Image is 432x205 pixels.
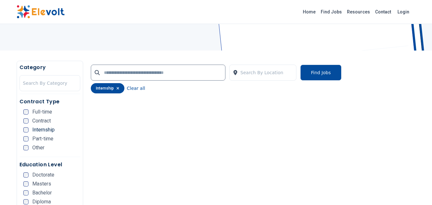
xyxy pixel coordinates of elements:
[20,98,80,106] h5: Contract Type
[20,64,80,71] h5: Category
[32,118,51,123] span: Contract
[32,199,51,204] span: Diploma
[318,7,344,17] a: Find Jobs
[127,83,145,93] button: Clear all
[32,145,44,150] span: Other
[394,5,413,18] a: Login
[23,172,28,177] input: Doctorate
[300,65,341,81] button: Find Jobs
[32,136,53,141] span: Part-time
[400,174,432,205] iframe: Chat Widget
[91,83,124,93] div: internship
[23,199,28,204] input: Diploma
[23,145,28,150] input: Other
[23,109,28,114] input: Full-time
[17,5,65,19] img: Elevolt
[23,118,28,123] input: Contract
[23,190,28,195] input: Bachelor
[23,136,28,141] input: Part-time
[20,161,80,169] h5: Education Level
[300,7,318,17] a: Home
[32,172,54,177] span: Doctorate
[32,109,52,114] span: Full-time
[344,7,373,17] a: Resources
[32,127,55,132] span: Internship
[32,181,51,186] span: Masters
[373,7,394,17] a: Contact
[32,190,52,195] span: Bachelor
[23,181,28,186] input: Masters
[23,127,28,132] input: Internship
